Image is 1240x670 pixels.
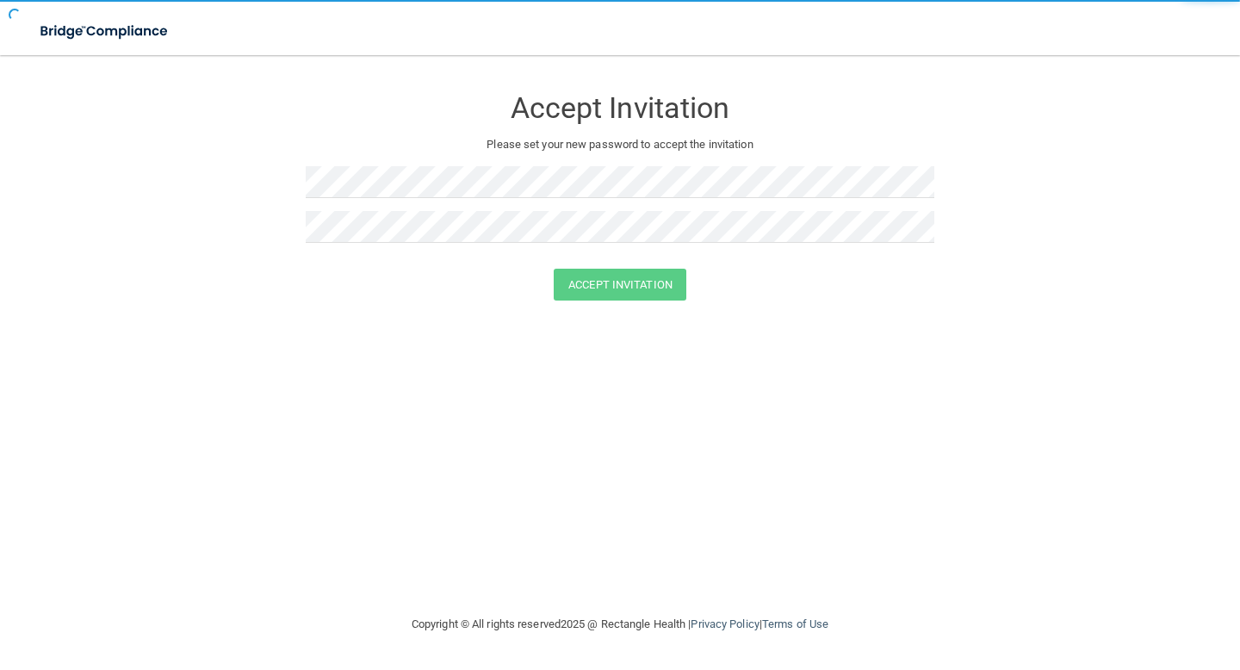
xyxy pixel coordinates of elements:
[306,92,934,124] h3: Accept Invitation
[306,597,934,652] div: Copyright © All rights reserved 2025 @ Rectangle Health | |
[26,14,184,49] img: bridge_compliance_login_screen.278c3ca4.svg
[319,134,921,155] p: Please set your new password to accept the invitation
[762,617,828,630] a: Terms of Use
[554,269,686,301] button: Accept Invitation
[691,617,759,630] a: Privacy Policy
